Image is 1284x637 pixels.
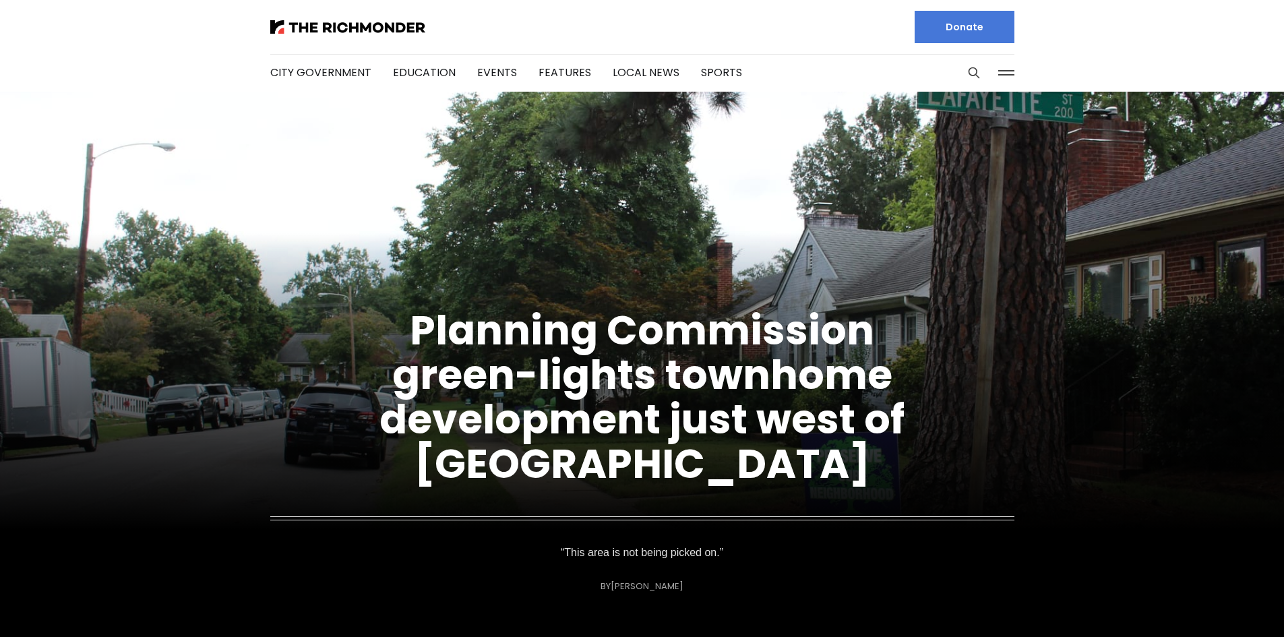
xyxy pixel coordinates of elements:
a: Features [539,65,591,80]
a: Education [393,65,456,80]
div: By [601,581,683,591]
a: Events [477,65,517,80]
a: [PERSON_NAME] [611,580,683,593]
a: Planning Commission green-lights townhome development just west of [GEOGRAPHIC_DATA] [379,302,905,492]
a: Local News [613,65,679,80]
button: Search this site [964,63,984,83]
img: The Richmonder [270,20,425,34]
p: “This area is not being picked on.” [554,543,731,562]
a: Sports [701,65,742,80]
a: City Government [270,65,371,80]
a: Donate [915,11,1014,43]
